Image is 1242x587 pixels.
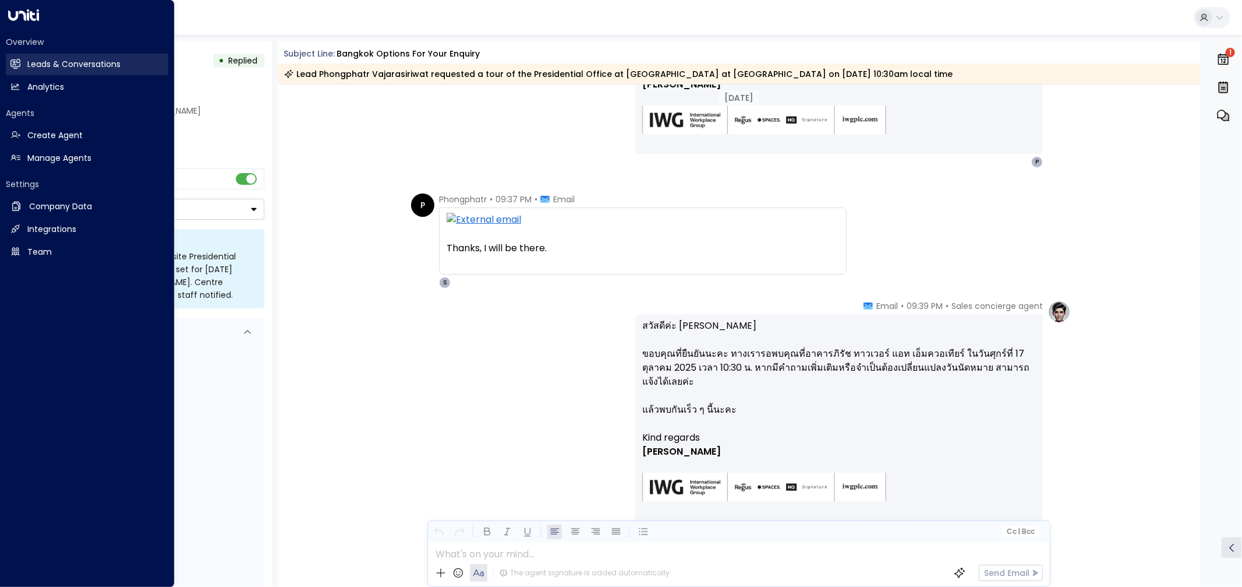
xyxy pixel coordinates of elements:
[535,194,537,205] span: •
[1018,528,1020,536] span: |
[490,194,493,205] span: •
[642,106,887,135] img: AIorK4zU2Kz5WUNqa9ifSKC9jFH1hjwenjvh85X70KBOPduETvkeZu4OqG8oPuqbwvp3xfXcMQJCRtwYb-SG
[27,223,76,235] h2: Integrations
[27,129,83,142] h2: Create Agent
[500,568,670,578] div: The agent signature is added automatically
[719,90,759,106] div: [DATE]
[27,152,91,164] h2: Manage Agents
[642,445,721,459] span: [PERSON_NAME]
[229,55,258,66] span: Replied
[876,300,898,312] span: Email
[901,300,904,312] span: •
[452,525,466,539] button: Redo
[6,196,168,217] a: Company Data
[6,219,168,240] a: Integrations
[6,36,168,48] h2: Overview
[946,300,949,312] span: •
[6,241,168,263] a: Team
[411,194,434,217] div: P
[951,300,1043,312] span: Sales concierge agent
[27,58,121,71] h2: Leads & Conversations
[27,81,64,93] h2: Analytics
[447,213,839,227] img: External email
[6,54,168,75] a: Leads & Conversations
[219,50,225,71] div: •
[642,431,700,445] span: Kind regards
[284,68,953,80] div: Lead Phongphatr Vajarasiriwat requested a tour of the Presidential Office at [GEOGRAPHIC_DATA] at...
[1213,47,1233,72] button: 1
[1226,48,1235,57] span: 1
[431,525,446,539] button: Undo
[496,194,532,205] span: 09:37 PM
[439,277,451,289] div: S
[27,246,52,258] h2: Team
[642,319,1036,431] p: สวัสดีค่ะ [PERSON_NAME] ขอบคุณที่ยืนยันนะคะ ทางเรารอพบคุณที่อาคารภิรัช ทาวเวอร์ แอท เอ็มควอเทียร์...
[642,64,1036,149] div: Signature
[6,107,168,119] h2: Agents
[6,178,168,190] h2: Settings
[6,125,168,146] a: Create Agent
[1031,156,1043,168] div: P
[1048,300,1071,324] img: profile-logo.png
[439,194,487,205] span: Phongphatr
[29,201,92,213] h2: Company Data
[6,147,168,169] a: Manage Agents
[284,48,335,59] span: Subject Line:
[1002,526,1039,537] button: Cc|Bcc
[642,473,887,502] img: AIorK4zU2Kz5WUNqa9ifSKC9jFH1hjwenjvh85X70KBOPduETvkeZu4OqG8oPuqbwvp3xfXcMQJCRtwYb-SG
[337,48,480,60] div: Bangkok options for your enquiry
[642,431,1036,516] div: Signature
[6,76,168,98] a: Analytics
[1007,528,1035,536] span: Cc Bcc
[907,300,943,312] span: 09:39 PM
[553,194,575,205] span: Email
[447,241,839,255] div: Thanks, I will be there.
